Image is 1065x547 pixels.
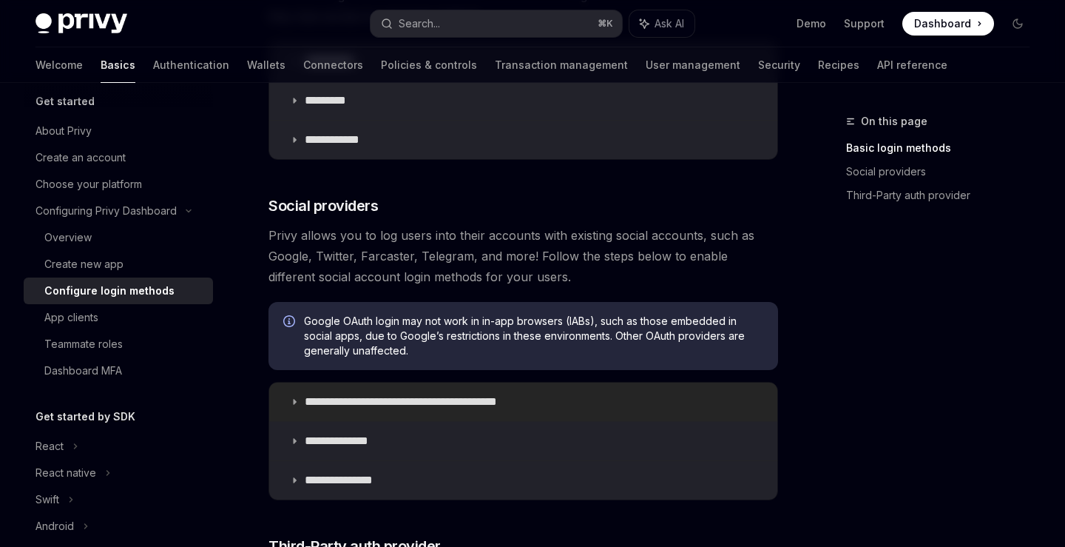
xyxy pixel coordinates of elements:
[44,335,123,353] div: Teammate roles
[24,304,213,331] a: App clients
[35,491,59,509] div: Swift
[399,15,440,33] div: Search...
[1006,12,1029,36] button: Toggle dark mode
[153,47,229,83] a: Authentication
[861,113,927,130] span: On this page
[44,309,98,326] div: App clients
[35,202,177,220] div: Configuring Privy Dashboard
[655,16,684,31] span: Ask AI
[304,314,763,358] span: Google OAuth login may not work in in-app browsers (IABs), such as those embedded in social apps,...
[303,47,363,83] a: Connectors
[44,229,92,246] div: Overview
[495,47,628,83] a: Transaction management
[24,251,213,278] a: Create new app
[268,195,378,216] span: Social providers
[35,517,74,535] div: Android
[44,255,124,273] div: Create new app
[101,47,135,83] a: Basics
[35,437,64,455] div: React
[35,149,126,167] div: Create an account
[846,136,1041,160] a: Basic login methods
[35,13,127,34] img: dark logo
[844,16,885,31] a: Support
[44,362,122,380] div: Dashboard MFA
[24,331,213,358] a: Teammate roles
[877,47,947,83] a: API reference
[371,10,621,37] button: Search...⌘K
[902,12,994,36] a: Dashboard
[381,47,477,83] a: Policies & controls
[646,47,740,83] a: User management
[598,18,613,30] span: ⌘ K
[24,224,213,251] a: Overview
[24,118,213,144] a: About Privy
[35,464,96,482] div: React native
[629,10,694,37] button: Ask AI
[283,315,298,330] svg: Info
[758,47,800,83] a: Security
[914,16,971,31] span: Dashboard
[24,358,213,384] a: Dashboard MFA
[846,184,1041,207] a: Third-Party auth provider
[35,47,83,83] a: Welcome
[35,408,135,426] h5: Get started by SDK
[35,175,142,193] div: Choose your platform
[35,122,92,140] div: About Privy
[24,278,213,304] a: Configure login methods
[44,282,175,300] div: Configure login methods
[24,171,213,198] a: Choose your platform
[846,160,1041,184] a: Social providers
[797,16,826,31] a: Demo
[247,47,285,83] a: Wallets
[818,47,859,83] a: Recipes
[24,144,213,171] a: Create an account
[268,225,778,287] span: Privy allows you to log users into their accounts with existing social accounts, such as Google, ...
